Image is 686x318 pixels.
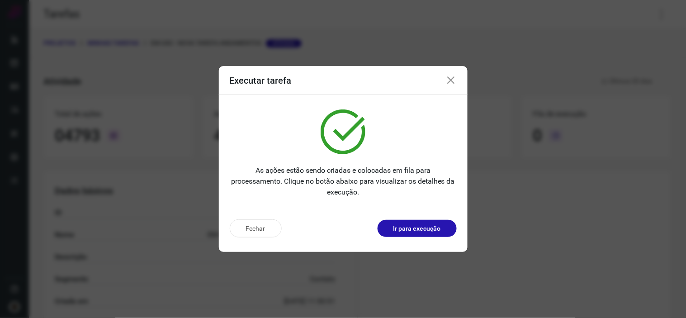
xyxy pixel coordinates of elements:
[230,219,282,237] button: Fechar
[230,165,457,198] p: As ações estão sendo criadas e colocadas em fila para processamento. Clique no botão abaixo para ...
[230,75,292,86] h3: Executar tarefa
[393,224,441,233] p: Ir para execução
[321,109,365,154] img: verified.svg
[378,220,457,237] button: Ir para execução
